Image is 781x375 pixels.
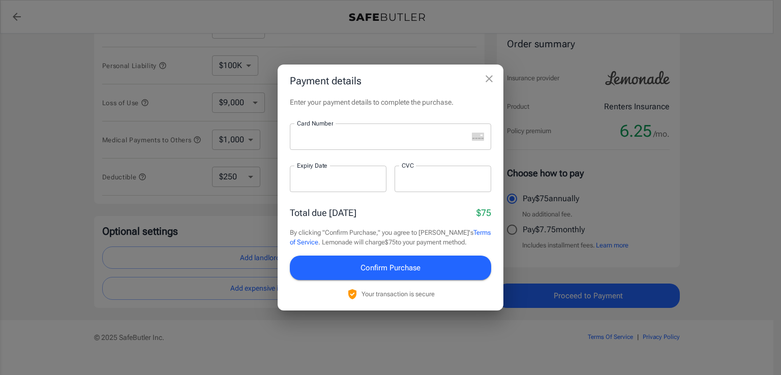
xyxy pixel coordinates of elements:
[297,132,468,141] iframe: Secure card number input frame
[290,228,491,247] p: By clicking "Confirm Purchase," you agree to [PERSON_NAME]'s . Lemonade will charge $75 to your p...
[402,174,484,183] iframe: Secure CVC input frame
[278,65,503,97] h2: Payment details
[297,119,333,128] label: Card Number
[297,174,379,183] iframe: Secure expiration date input frame
[476,206,491,220] p: $75
[361,261,420,274] span: Confirm Purchase
[402,161,414,170] label: CVC
[479,69,499,89] button: close
[290,256,491,280] button: Confirm Purchase
[472,133,484,141] svg: unknown
[362,289,435,299] p: Your transaction is secure
[290,206,356,220] p: Total due [DATE]
[290,97,491,107] p: Enter your payment details to complete the purchase.
[297,161,327,170] label: Expiry Date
